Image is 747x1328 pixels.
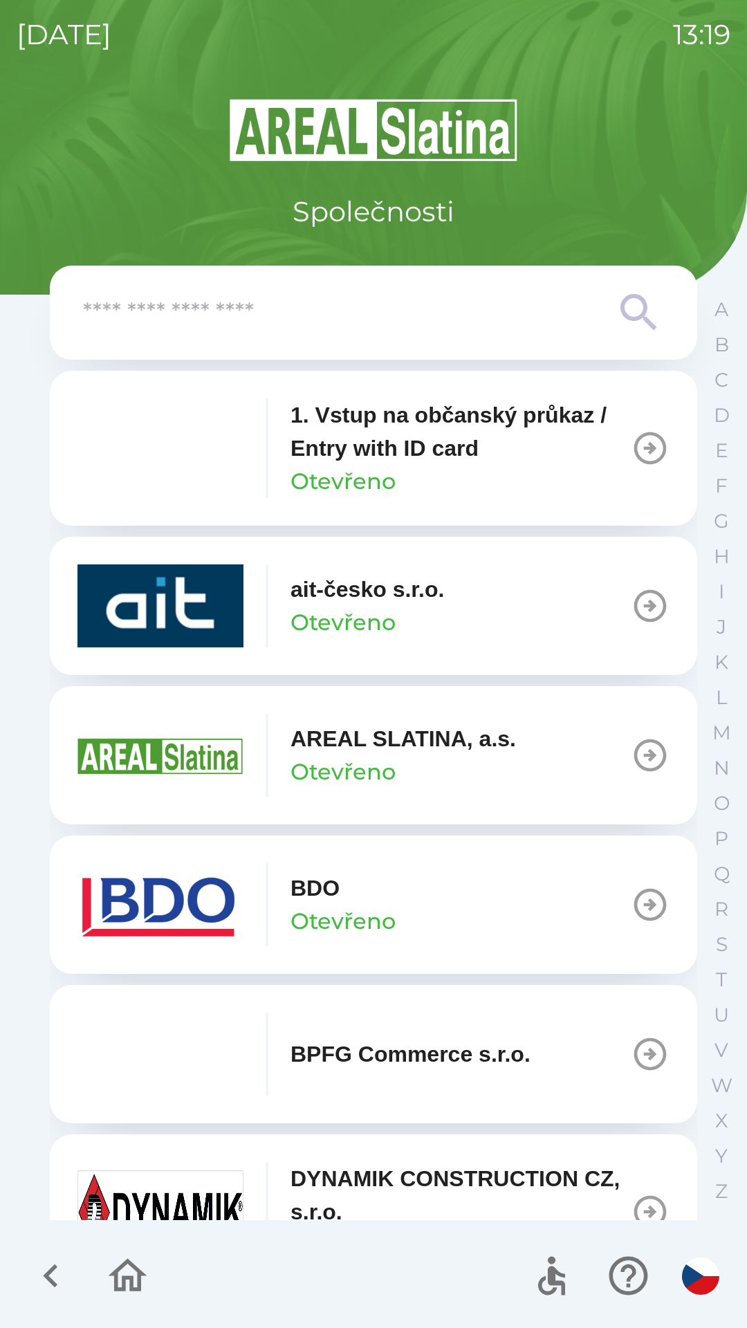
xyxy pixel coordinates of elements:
[290,606,396,639] p: Otevřeno
[714,827,728,851] p: P
[704,1138,739,1174] button: Y
[715,474,728,498] p: F
[704,715,739,750] button: M
[704,821,739,856] button: P
[50,537,697,675] button: ait-česko s.r.o.Otevřeno
[290,1162,631,1228] p: DYNAMIK CONSTRUCTION CZ, s.r.o.
[704,856,739,892] button: Q
[704,1174,739,1209] button: Z
[704,1033,739,1068] button: V
[293,191,454,232] p: Společnosti
[704,398,739,433] button: D
[704,892,739,927] button: R
[290,573,444,606] p: ait-česko s.r.o.
[714,650,728,674] p: K
[704,609,739,645] button: J
[714,403,730,427] p: D
[714,897,728,921] p: R
[50,1134,697,1289] button: DYNAMIK CONSTRUCTION CZ, s.r.o.Otevřeno
[704,433,739,468] button: E
[290,465,396,498] p: Otevřeno
[704,927,739,962] button: S
[704,786,739,821] button: O
[704,997,739,1033] button: U
[77,564,243,647] img: 40b5cfbb-27b1-4737-80dc-99d800fbabba.png
[704,750,739,786] button: N
[714,297,728,322] p: A
[704,680,739,715] button: L
[719,580,724,604] p: I
[682,1257,719,1295] img: cs flag
[711,1073,732,1098] p: W
[715,1109,728,1133] p: X
[714,544,730,569] p: H
[704,362,739,398] button: C
[17,14,111,55] p: [DATE]
[704,574,739,609] button: I
[50,371,697,526] button: 1. Vstup na občanský průkaz / Entry with ID cardOtevřeno
[712,721,731,745] p: M
[704,1103,739,1138] button: X
[77,407,243,490] img: 93ea42ec-2d1b-4d6e-8f8a-bdbb4610bcc3.png
[290,871,340,905] p: BDO
[715,439,728,463] p: E
[77,1170,243,1253] img: 9aa1c191-0426-4a03-845b-4981a011e109.jpeg
[50,686,697,824] button: AREAL SLATINA, a.s.Otevřeno
[714,333,729,357] p: B
[714,791,730,815] p: O
[704,1068,739,1103] button: W
[714,862,730,886] p: Q
[50,836,697,974] button: BDOOtevřeno
[290,905,396,938] p: Otevřeno
[290,755,396,788] p: Otevřeno
[704,292,739,327] button: A
[716,932,728,957] p: S
[714,368,728,392] p: C
[673,14,730,55] p: 13:19
[704,504,739,539] button: G
[717,615,726,639] p: J
[704,645,739,680] button: K
[50,97,697,163] img: Logo
[77,714,243,797] img: aad3f322-fb90-43a2-be23-5ead3ef36ce5.png
[714,756,730,780] p: N
[704,327,739,362] button: B
[704,539,739,574] button: H
[290,398,631,465] p: 1. Vstup na občanský průkaz / Entry with ID card
[77,1013,243,1096] img: f3b1b367-54a7-43c8-9d7e-84e812667233.png
[716,968,727,992] p: T
[716,685,727,710] p: L
[714,1003,729,1027] p: U
[290,1037,531,1071] p: BPFG Commerce s.r.o.
[704,962,739,997] button: T
[714,1038,728,1062] p: V
[290,722,516,755] p: AREAL SLATINA, a.s.
[715,1179,728,1203] p: Z
[77,863,243,946] img: ae7449ef-04f1-48ed-85b5-e61960c78b50.png
[714,509,729,533] p: G
[50,985,697,1123] button: BPFG Commerce s.r.o.
[704,468,739,504] button: F
[715,1144,728,1168] p: Y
